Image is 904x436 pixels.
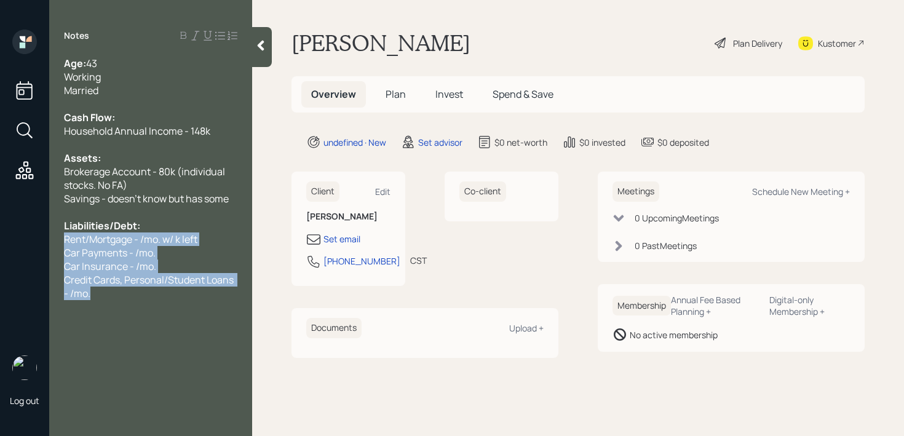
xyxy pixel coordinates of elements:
[459,181,506,202] h6: Co-client
[64,273,236,300] span: Credit Cards, Personal/Student Loans - /mo.
[613,181,659,202] h6: Meetings
[635,212,719,224] div: 0 Upcoming Meeting s
[306,318,362,338] h6: Documents
[579,136,625,149] div: $0 invested
[435,87,463,101] span: Invest
[657,136,709,149] div: $0 deposited
[64,111,115,124] span: Cash Flow:
[291,30,470,57] h1: [PERSON_NAME]
[613,296,671,316] h6: Membership
[733,37,782,50] div: Plan Delivery
[323,255,400,268] div: [PHONE_NUMBER]
[635,239,697,252] div: 0 Past Meeting s
[493,87,553,101] span: Spend & Save
[86,57,97,70] span: 43
[375,186,391,197] div: Edit
[10,395,39,406] div: Log out
[818,37,856,50] div: Kustomer
[64,232,197,246] span: Rent/Mortgage - /mo. w/ k left
[64,70,101,84] span: Working
[306,212,391,222] h6: [PERSON_NAME]
[323,232,360,245] div: Set email
[311,87,356,101] span: Overview
[752,186,850,197] div: Schedule New Meeting +
[306,181,339,202] h6: Client
[64,192,229,205] span: Savings - doesn't know but has some
[671,294,759,317] div: Annual Fee Based Planning +
[386,87,406,101] span: Plan
[64,84,98,97] span: Married
[410,254,427,267] div: CST
[769,294,850,317] div: Digital-only Membership +
[64,260,156,273] span: Car Insurance - /mo.
[323,136,386,149] div: undefined · New
[64,219,140,232] span: Liabilities/Debt:
[64,30,89,42] label: Notes
[64,124,210,138] span: Household Annual Income - 148k
[64,246,156,260] span: Car Payments - /mo.
[494,136,547,149] div: $0 net-worth
[64,57,86,70] span: Age:
[630,328,718,341] div: No active membership
[509,322,544,334] div: Upload +
[64,165,227,192] span: Brokerage Account - 80k (individual stocks. No FA)
[12,355,37,380] img: retirable_logo.png
[418,136,462,149] div: Set advisor
[64,151,101,165] span: Assets:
